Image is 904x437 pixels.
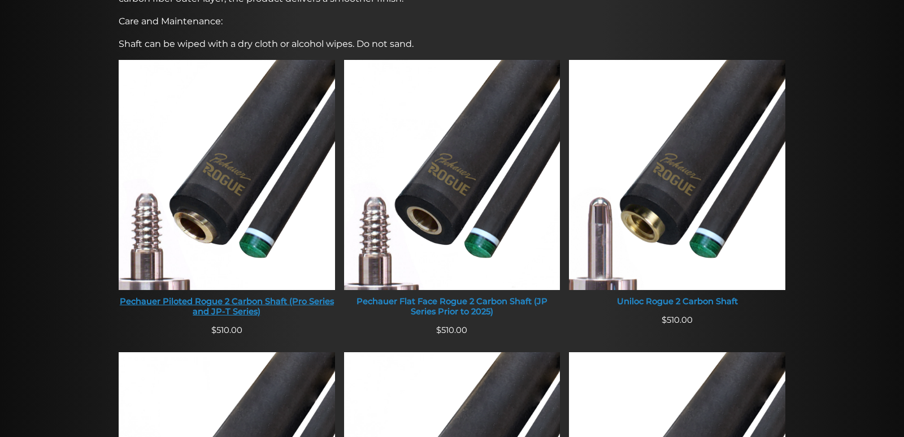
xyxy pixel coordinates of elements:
div: Pechauer Piloted Rogue 2 Carbon Shaft (Pro Series and JP-T Series) [119,297,335,317]
img: Pechauer Piloted Rogue 2 Carbon Shaft (Pro Series and JP-T Series) [119,60,335,290]
img: Uniloc Rogue 2 Carbon Shaft [569,60,785,290]
span: 510.00 [436,325,467,335]
p: Care and Maintenance: [119,15,785,28]
span: $ [662,315,667,325]
img: Pechauer Flat Face Rogue 2 Carbon Shaft (JP Series Prior to 2025) [344,60,560,290]
div: Pechauer Flat Face Rogue 2 Carbon Shaft (JP Series Prior to 2025) [344,297,560,317]
p: Shaft can be wiped with a dry cloth or alcohol wipes. Do not sand. [119,37,785,51]
a: Pechauer Flat Face Rogue 2 Carbon Shaft (JP Series Prior to 2025) Pechauer Flat Face Rogue 2 Carb... [344,60,560,324]
a: Uniloc Rogue 2 Carbon Shaft Uniloc Rogue 2 Carbon Shaft [569,60,785,314]
div: Uniloc Rogue 2 Carbon Shaft [569,297,785,307]
a: Pechauer Piloted Rogue 2 Carbon Shaft (Pro Series and JP-T Series) Pechauer Piloted Rogue 2 Carbo... [119,60,335,324]
span: 510.00 [211,325,242,335]
span: $ [211,325,216,335]
span: $ [436,325,441,335]
span: 510.00 [662,315,693,325]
